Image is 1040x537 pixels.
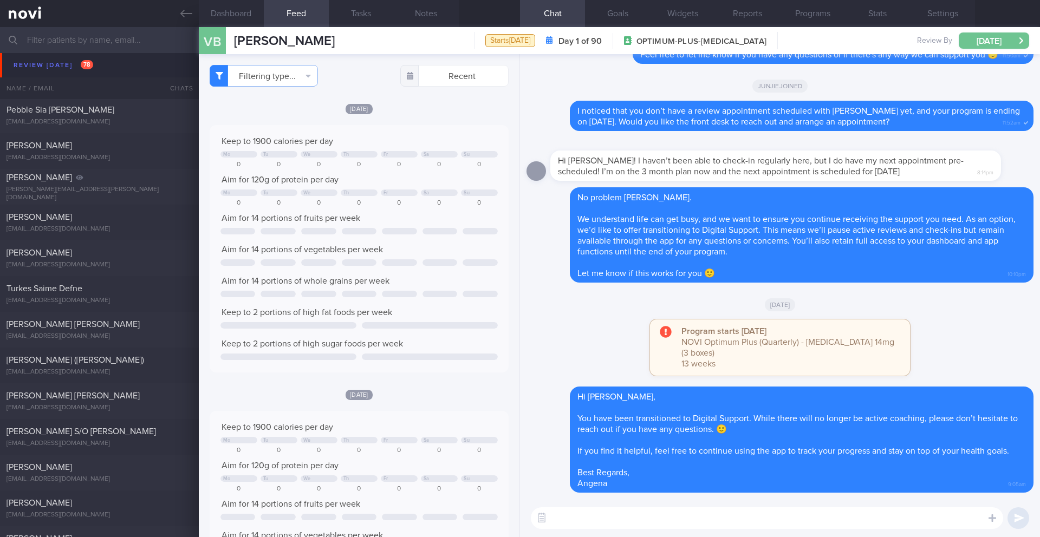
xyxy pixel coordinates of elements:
div: We [303,437,311,443]
span: Keep to 2 portions of high sugar foods per week [222,339,403,348]
span: Pebble Sia [PERSON_NAME] [6,106,114,114]
div: 0 [301,199,337,207]
span: We understand life can get busy, and we want to ensure you continue receiving the support you nee... [577,215,1016,256]
span: Review By [917,36,952,46]
div: Fr [383,437,388,443]
span: 9:05am [1008,478,1026,488]
span: Aim for 14 portions of whole grains per week [222,277,389,285]
div: Th [343,190,349,196]
div: 0 [261,199,297,207]
div: 0 [381,447,418,455]
div: 0 [341,447,378,455]
div: VB [192,21,232,62]
div: [EMAIL_ADDRESS][DOMAIN_NAME] [6,82,192,90]
span: [PERSON_NAME] [6,70,72,78]
div: [EMAIL_ADDRESS][DOMAIN_NAME] [6,297,192,305]
span: Let me know if this works for you 🙂 [577,269,715,278]
div: Su [464,152,470,158]
div: Th [343,152,349,158]
div: Su [464,476,470,482]
div: 0 [421,447,458,455]
div: 0 [421,161,458,169]
div: Tu [263,437,269,443]
div: 0 [220,161,257,169]
div: Tu [263,152,269,158]
div: Tu [263,476,269,482]
div: [EMAIL_ADDRESS][DOMAIN_NAME] [6,154,192,162]
div: 0 [421,199,458,207]
span: Turkes Saime Defne [6,284,82,293]
span: 11:52am [1003,116,1020,127]
div: 0 [461,199,498,207]
div: Sa [424,152,430,158]
div: [PERSON_NAME][EMAIL_ADDRESS][PERSON_NAME][DOMAIN_NAME] [6,186,192,202]
div: 0 [261,485,297,493]
div: Starts [DATE] [485,34,535,48]
div: Sa [424,476,430,482]
strong: Day 1 of 90 [558,36,602,47]
div: Sa [424,437,430,443]
div: We [303,190,311,196]
button: [DATE] [959,32,1029,49]
div: Th [343,437,349,443]
div: 0 [341,199,378,207]
span: [PERSON_NAME] [6,499,72,507]
span: NOVI Optimum Plus (Quarterly) - [MEDICAL_DATA] 14mg (3 boxes) [681,338,894,357]
div: Su [464,190,470,196]
div: 0 [261,447,297,455]
span: Aim for 120g of protein per day [222,175,339,184]
span: [PERSON_NAME] [PERSON_NAME] [6,391,140,400]
span: You have been transitioned to Digital Support. While there will no longer be active coaching, ple... [577,414,1018,434]
span: 13 weeks [681,359,716,368]
div: [EMAIL_ADDRESS][DOMAIN_NAME] [6,440,192,448]
span: Best Regards, [577,468,629,477]
div: [EMAIL_ADDRESS][DOMAIN_NAME] [6,404,192,412]
span: [PERSON_NAME] [6,141,72,150]
div: 0 [220,485,257,493]
span: I noticed that you don’t have a review appointment scheduled with [PERSON_NAME] yet, and your pro... [577,107,1020,126]
div: Mo [223,190,231,196]
div: [EMAIL_ADDRESS][DOMAIN_NAME] [6,368,192,376]
span: Hi [PERSON_NAME], [577,392,655,401]
div: [EMAIL_ADDRESS][DOMAIN_NAME] [6,261,192,269]
span: [PERSON_NAME] [PERSON_NAME] [6,320,140,329]
div: 0 [461,485,498,493]
span: 10:10pm [1007,268,1026,278]
div: We [303,152,311,158]
span: OPTIMUM-PLUS-[MEDICAL_DATA] [636,36,766,47]
div: 0 [261,161,297,169]
div: 0 [381,199,418,207]
span: Aim for 14 portions of fruits per week [222,500,360,508]
div: 0 [421,485,458,493]
div: Mo [223,437,231,443]
div: 0 [381,485,418,493]
span: [DATE] [765,298,796,311]
span: Junjie joined [752,80,808,93]
div: 0 [461,161,498,169]
button: Filtering type... [210,65,318,87]
span: [PERSON_NAME] [6,248,72,257]
span: Feel free to let me know if you have any questions or if there's any way we can support you 🙂 [640,50,998,59]
div: Su [464,437,470,443]
div: Tu [263,190,269,196]
div: We [303,476,311,482]
span: 8:14pm [977,166,993,176]
span: Aim for 14 portions of vegetables per week [222,245,383,254]
div: 0 [301,447,337,455]
span: Hi [PERSON_NAME]! I haven’t been able to check-in regularly here, but I do have my next appointme... [558,156,964,176]
span: [PERSON_NAME] [6,213,72,221]
span: No problem [PERSON_NAME]. [577,193,692,202]
div: Fr [383,476,388,482]
strong: Program starts [DATE] [681,327,766,336]
span: [DATE] [346,104,373,114]
div: 0 [220,447,257,455]
span: [PERSON_NAME] ([PERSON_NAME]) [6,356,144,364]
div: Fr [383,190,388,196]
span: 11:50am [1003,49,1020,60]
span: [PERSON_NAME] S/O [PERSON_NAME] [6,427,156,436]
div: 0 [461,447,498,455]
span: [PERSON_NAME] [234,35,335,48]
div: 0 [220,199,257,207]
span: Angena [577,479,607,488]
div: Sa [424,190,430,196]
